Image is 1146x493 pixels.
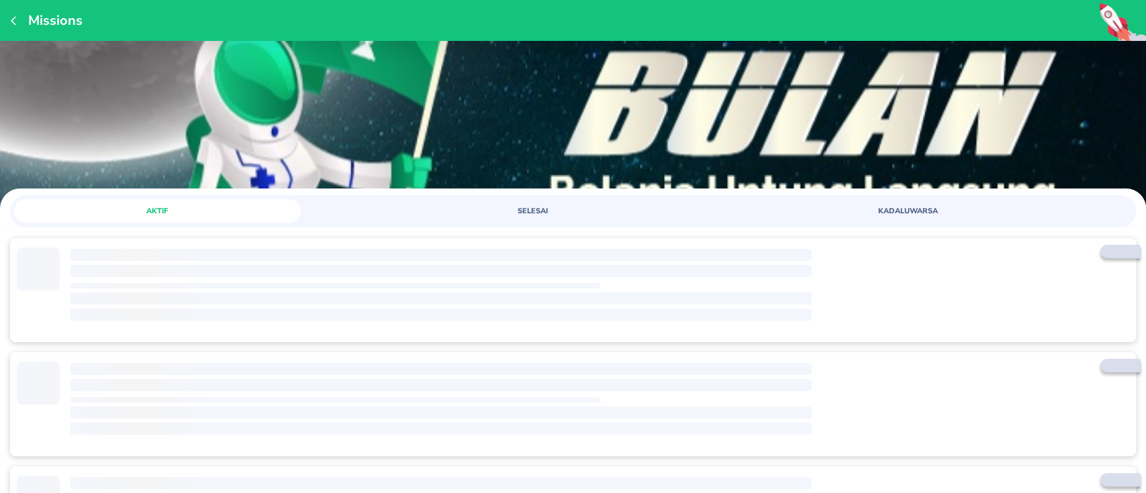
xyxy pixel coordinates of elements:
div: loyalty mission tabs [10,195,1136,223]
span: ‌ [70,283,600,288]
span: AKTIF [22,206,293,216]
span: ‌ [70,249,812,261]
span: ‌ [17,248,60,290]
span: KADALUWARSA [773,206,1043,216]
span: SELESAI [397,206,668,216]
span: ‌ [70,265,812,277]
a: SELESAI [389,199,757,223]
a: KADALUWARSA [765,199,1132,223]
p: Missions [21,11,83,30]
a: AKTIF [14,199,381,223]
span: ‌ [70,363,812,375]
span: ‌ [70,477,812,489]
span: ‌ [70,309,812,321]
span: ‌ [17,362,60,404]
span: ‌ [70,423,812,435]
span: ‌ [70,379,812,391]
span: ‌ [70,292,812,305]
span: ‌ [70,406,812,419]
span: ‌ [70,397,600,402]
